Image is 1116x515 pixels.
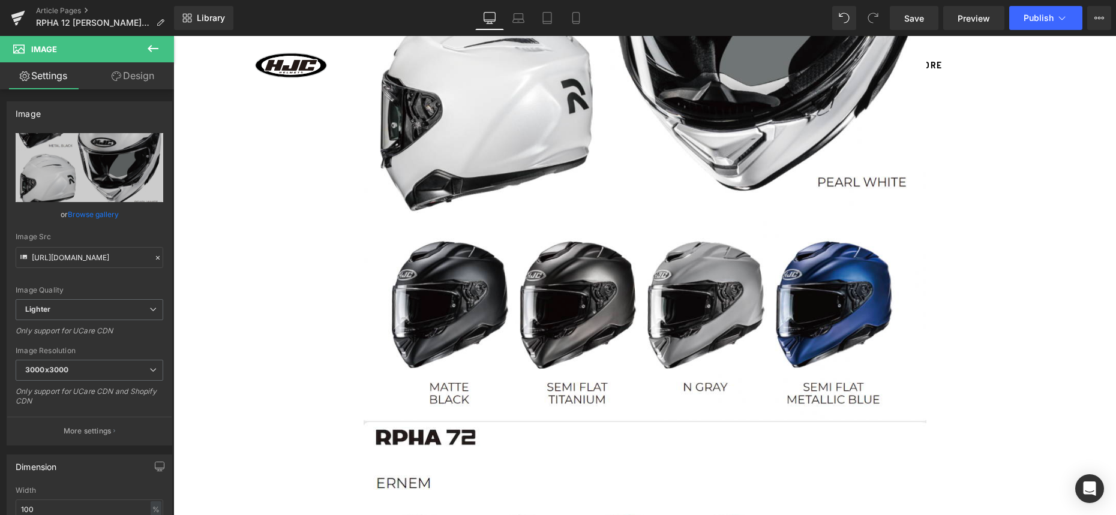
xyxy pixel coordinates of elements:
[16,455,57,472] div: Dimension
[16,102,41,119] div: Image
[36,6,174,16] a: Article Pages
[31,44,57,54] span: Image
[533,6,562,30] a: Tablet
[89,62,176,89] a: Design
[36,18,151,28] span: RPHA 12 [PERSON_NAME] REPLICA II
[197,13,225,23] span: Library
[16,326,163,344] div: Only support for UCare CDN
[25,365,68,374] b: 3000x3000
[504,6,533,30] a: Laptop
[7,417,172,445] button: More settings
[1087,6,1111,30] button: More
[1024,13,1054,23] span: Publish
[174,6,233,30] a: New Library
[832,6,856,30] button: Undo
[68,204,119,225] a: Browse gallery
[16,387,163,414] div: Only support for UCare CDN and Shopify CDN
[943,6,1004,30] a: Preview
[16,286,163,294] div: Image Quality
[16,486,163,495] div: Width
[904,12,924,25] span: Save
[1009,6,1082,30] button: Publish
[16,208,163,221] div: or
[861,6,885,30] button: Redo
[1075,474,1104,503] div: Open Intercom Messenger
[475,6,504,30] a: Desktop
[16,233,163,241] div: Image Src
[16,347,163,355] div: Image Resolution
[64,426,112,436] p: More settings
[25,305,50,314] b: Lighter
[16,247,163,268] input: Link
[562,6,590,30] a: Mobile
[958,12,990,25] span: Preview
